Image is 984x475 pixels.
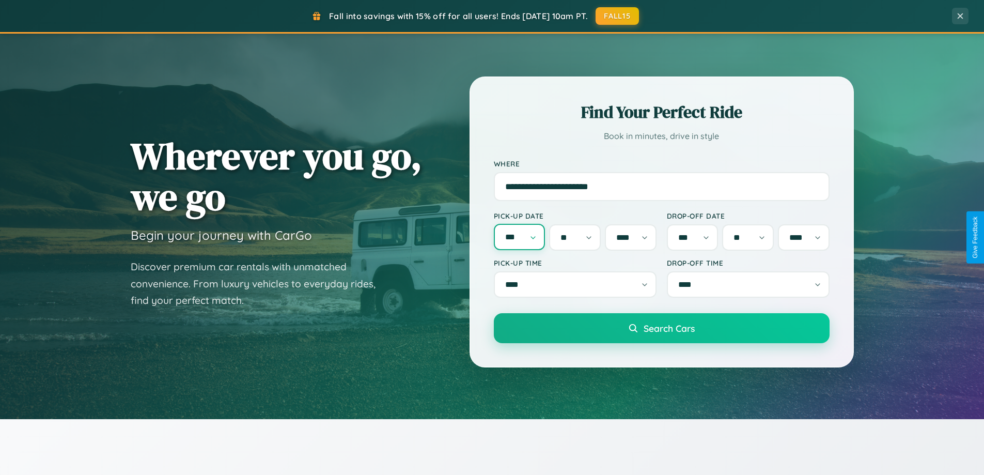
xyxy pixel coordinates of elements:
[494,211,657,220] label: Pick-up Date
[667,258,830,267] label: Drop-off Time
[644,323,695,334] span: Search Cars
[131,135,422,217] h1: Wherever you go, we go
[494,159,830,168] label: Where
[494,258,657,267] label: Pick-up Time
[972,217,979,258] div: Give Feedback
[494,129,830,144] p: Book in minutes, drive in style
[494,101,830,124] h2: Find Your Perfect Ride
[131,227,312,243] h3: Begin your journey with CarGo
[131,258,389,309] p: Discover premium car rentals with unmatched convenience. From luxury vehicles to everyday rides, ...
[494,313,830,343] button: Search Cars
[667,211,830,220] label: Drop-off Date
[329,11,588,21] span: Fall into savings with 15% off for all users! Ends [DATE] 10am PT.
[596,7,639,25] button: FALL15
